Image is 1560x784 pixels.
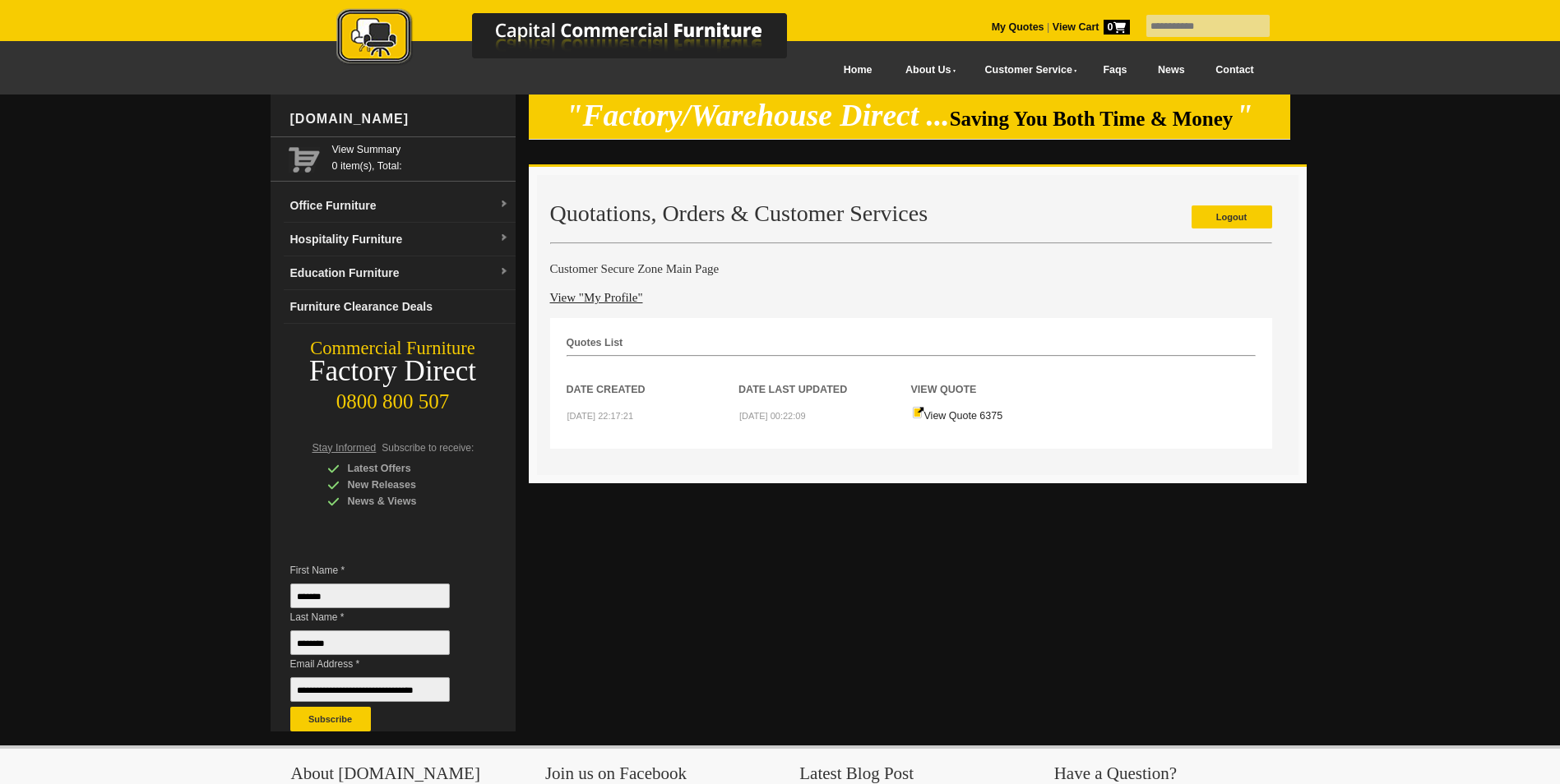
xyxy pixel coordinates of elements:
input: First Name * [290,583,450,608]
img: Quote-icon [912,406,924,419]
div: 0800 800 507 [271,382,516,413]
a: Office Furnituredropdown [284,189,516,223]
span: Saving You Both Time & Money [950,108,1234,130]
img: dropdown [499,233,509,243]
a: Capital Commercial Furniture Logo [291,8,867,73]
input: Email Address * [290,677,450,702]
strong: Quotes List [567,337,623,348]
img: dropdown [499,267,509,277]
small: [DATE] 22:17:21 [567,411,634,421]
div: New Releases [327,477,484,493]
a: View Summary [332,141,509,158]
em: "Factory/Warehouse Direct ... [566,99,950,132]
em: " [1236,99,1253,132]
th: Date Created [567,357,739,398]
span: 0 [1104,20,1130,35]
h4: Customer Secure Zone Main Page [550,261,1272,277]
small: [DATE] 00:22:09 [739,411,806,421]
span: Subscribe to receive: [382,442,474,454]
a: Faqs [1088,52,1143,89]
div: Commercial Furniture [271,337,516,360]
div: Latest Offers [327,460,484,477]
button: Subscribe [290,707,371,731]
div: Factory Direct [271,360,516,383]
img: Capital Commercial Furniture Logo [291,8,867,68]
span: Last Name * [290,609,474,625]
span: Email Address * [290,656,474,672]
div: News & Views [327,493,484,510]
a: My Quotes [992,21,1044,33]
strong: View Cart [1053,21,1130,33]
span: 0 item(s), Total: [332,141,509,172]
input: Last Name * [290,630,450,655]
img: dropdown [499,200,509,210]
h2: Quotations, Orders & Customer Services [550,201,1272,226]
a: Contact [1200,52,1269,89]
a: Hospitality Furnituredropdown [284,223,516,256]
a: Customer Service [966,52,1087,89]
div: [DOMAIN_NAME] [284,95,516,144]
a: View Cart0 [1049,21,1129,33]
th: View Quote [911,357,1084,398]
a: Education Furnituredropdown [284,256,516,290]
th: Date Last Updated [738,357,911,398]
a: News [1142,52,1200,89]
a: View Quote 6375 [912,410,1003,422]
a: About Us [887,52,966,89]
span: First Name * [290,562,474,579]
a: Furniture Clearance Deals [284,290,516,324]
span: Stay Informed [312,442,377,454]
a: Logout [1192,205,1272,228]
a: View "My Profile" [550,291,643,304]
